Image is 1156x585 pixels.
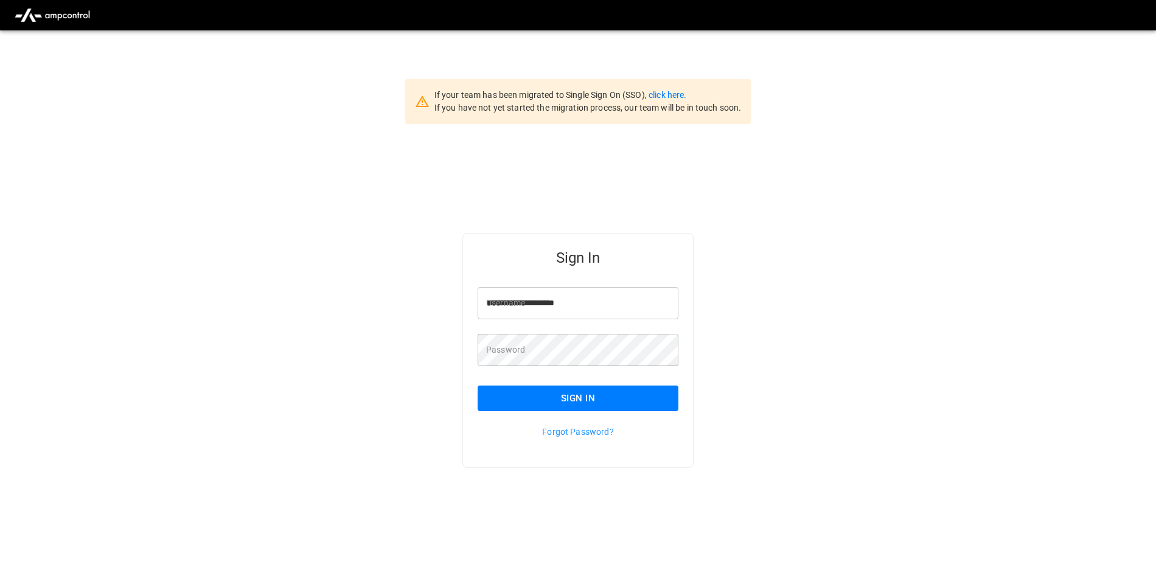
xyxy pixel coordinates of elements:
span: If your team has been migrated to Single Sign On (SSO), [434,90,649,100]
h5: Sign In [478,248,678,268]
span: If you have not yet started the migration process, our team will be in touch soon. [434,103,742,112]
button: Sign In [478,386,678,411]
p: Forgot Password? [478,426,678,438]
a: click here. [649,90,686,100]
img: ampcontrol.io logo [10,4,95,27]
